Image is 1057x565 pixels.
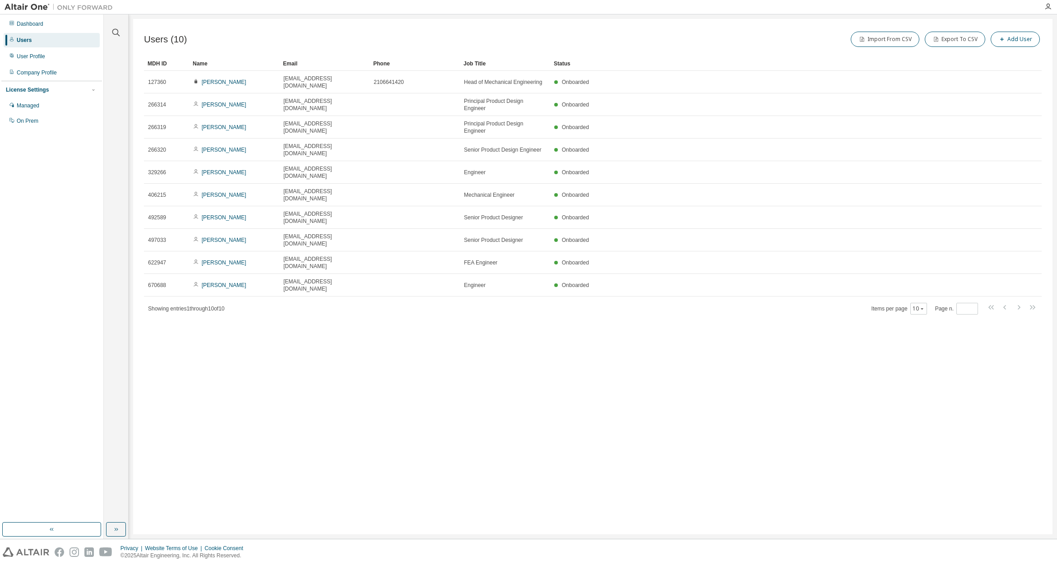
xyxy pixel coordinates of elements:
[562,282,589,288] span: Onboarded
[464,146,541,153] span: Senior Product Design Engineer
[562,102,589,108] span: Onboarded
[202,192,246,198] a: [PERSON_NAME]
[193,56,276,71] div: Name
[148,169,166,176] span: 329266
[148,259,166,266] span: 622947
[283,165,366,180] span: [EMAIL_ADDRESS][DOMAIN_NAME]
[121,545,145,552] div: Privacy
[17,53,45,60] div: User Profile
[464,282,486,289] span: Engineer
[202,237,246,243] a: [PERSON_NAME]
[84,547,94,557] img: linkedin.svg
[464,169,486,176] span: Engineer
[121,552,249,560] p: © 2025 Altair Engineering, Inc. All Rights Reserved.
[283,75,366,89] span: [EMAIL_ADDRESS][DOMAIN_NAME]
[145,545,204,552] div: Website Terms of Use
[17,69,57,76] div: Company Profile
[872,303,927,315] span: Items per page
[464,259,497,266] span: FEA Engineer
[5,3,117,12] img: Altair One
[913,305,925,312] button: 10
[562,169,589,176] span: Onboarded
[204,545,248,552] div: Cookie Consent
[935,303,978,315] span: Page n.
[148,101,166,108] span: 266314
[99,547,112,557] img: youtube.svg
[283,233,366,247] span: [EMAIL_ADDRESS][DOMAIN_NAME]
[283,97,366,112] span: [EMAIL_ADDRESS][DOMAIN_NAME]
[464,191,515,199] span: Mechanical Engineer
[202,79,246,85] a: [PERSON_NAME]
[562,237,589,243] span: Onboarded
[562,79,589,85] span: Onboarded
[148,236,166,244] span: 497033
[17,102,39,109] div: Managed
[562,214,589,221] span: Onboarded
[283,143,366,157] span: [EMAIL_ADDRESS][DOMAIN_NAME]
[148,306,225,312] span: Showing entries 1 through 10 of 10
[562,124,589,130] span: Onboarded
[554,56,995,71] div: Status
[202,259,246,266] a: [PERSON_NAME]
[991,32,1040,47] button: Add User
[464,120,546,134] span: Principal Product Design Engineer
[562,259,589,266] span: Onboarded
[925,32,985,47] button: Export To CSV
[55,547,64,557] img: facebook.svg
[464,79,542,86] span: Head of Mechanical Engineering
[202,147,246,153] a: [PERSON_NAME]
[283,56,366,71] div: Email
[562,147,589,153] span: Onboarded
[464,56,547,71] div: Job Title
[148,191,166,199] span: 406215
[202,169,246,176] a: [PERSON_NAME]
[17,117,38,125] div: On Prem
[373,56,456,71] div: Phone
[851,32,919,47] button: Import From CSV
[283,278,366,292] span: [EMAIL_ADDRESS][DOMAIN_NAME]
[148,79,166,86] span: 127360
[202,214,246,221] a: [PERSON_NAME]
[283,210,366,225] span: [EMAIL_ADDRESS][DOMAIN_NAME]
[202,282,246,288] a: [PERSON_NAME]
[148,56,185,71] div: MDH ID
[148,214,166,221] span: 492589
[148,146,166,153] span: 266320
[148,282,166,289] span: 670688
[17,20,43,28] div: Dashboard
[148,124,166,131] span: 266319
[562,192,589,198] span: Onboarded
[144,34,187,45] span: Users (10)
[283,188,366,202] span: [EMAIL_ADDRESS][DOMAIN_NAME]
[202,124,246,130] a: [PERSON_NAME]
[283,120,366,134] span: [EMAIL_ADDRESS][DOMAIN_NAME]
[202,102,246,108] a: [PERSON_NAME]
[464,97,546,112] span: Principal Product Design Engineer
[283,255,366,270] span: [EMAIL_ADDRESS][DOMAIN_NAME]
[6,86,49,93] div: License Settings
[70,547,79,557] img: instagram.svg
[464,214,523,221] span: Senior Product Designer
[464,236,523,244] span: Senior Product Designer
[17,37,32,44] div: Users
[374,79,404,86] span: 2106641420
[3,547,49,557] img: altair_logo.svg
